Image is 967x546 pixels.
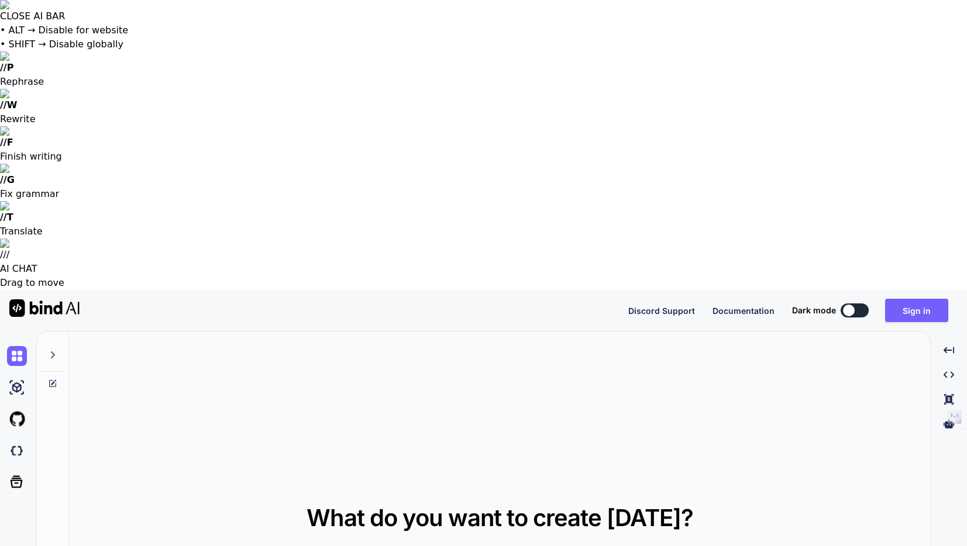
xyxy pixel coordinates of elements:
[713,306,775,316] span: Documentation
[792,305,836,316] span: Dark mode
[7,409,27,429] img: githubLight
[307,503,693,532] span: What do you want to create [DATE]?
[7,346,27,366] img: chat
[628,305,695,317] button: Discord Support
[885,299,948,322] button: Sign in
[7,441,27,461] img: darkCloudIdeIcon
[7,378,27,398] img: ai-studio
[713,305,775,317] button: Documentation
[9,299,80,317] img: Bind AI
[628,306,695,316] span: Discord Support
